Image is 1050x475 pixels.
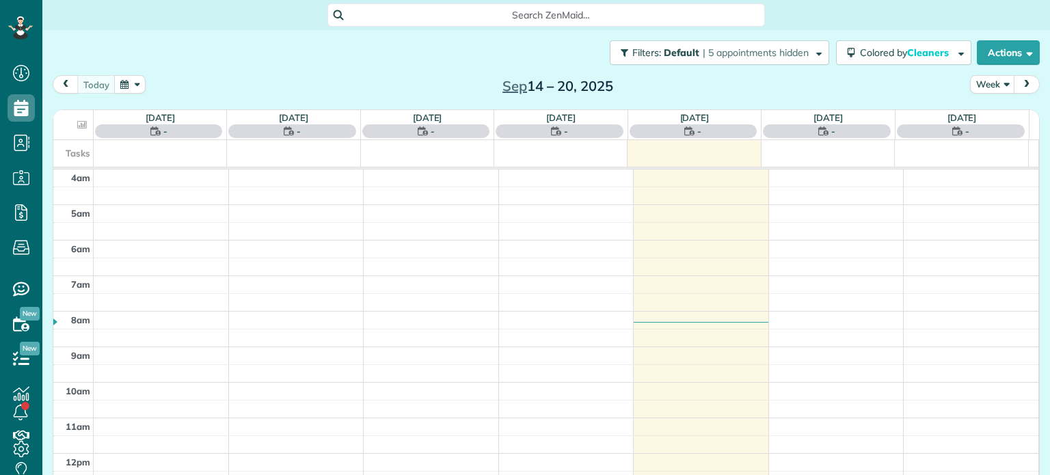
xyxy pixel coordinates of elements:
span: - [697,124,701,138]
button: today [77,75,116,94]
button: prev [53,75,79,94]
span: - [431,124,435,138]
span: New [20,307,40,321]
button: Actions [977,40,1040,65]
span: 10am [66,385,90,396]
button: Colored byCleaners [836,40,971,65]
a: [DATE] [413,112,442,123]
span: Sep [502,77,527,94]
span: Cleaners [907,46,951,59]
span: Default [664,46,700,59]
a: [DATE] [146,112,175,123]
span: 8am [71,314,90,325]
span: - [564,124,568,138]
span: 7am [71,279,90,290]
span: 4am [71,172,90,183]
span: New [20,342,40,355]
a: [DATE] [813,112,843,123]
span: | 5 appointments hidden [703,46,809,59]
span: 11am [66,421,90,432]
a: [DATE] [680,112,710,123]
a: Filters: Default | 5 appointments hidden [603,40,829,65]
span: - [297,124,301,138]
button: Week [970,75,1015,94]
span: - [965,124,969,138]
button: next [1014,75,1040,94]
span: 12pm [66,457,90,467]
span: 6am [71,243,90,254]
span: 5am [71,208,90,219]
h2: 14 – 20, 2025 [472,79,643,94]
button: Filters: Default | 5 appointments hidden [610,40,829,65]
span: Tasks [66,148,90,159]
span: - [163,124,167,138]
span: - [831,124,835,138]
a: [DATE] [947,112,977,123]
a: [DATE] [279,112,308,123]
a: [DATE] [546,112,576,123]
span: 9am [71,350,90,361]
span: Colored by [860,46,954,59]
span: Filters: [632,46,661,59]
